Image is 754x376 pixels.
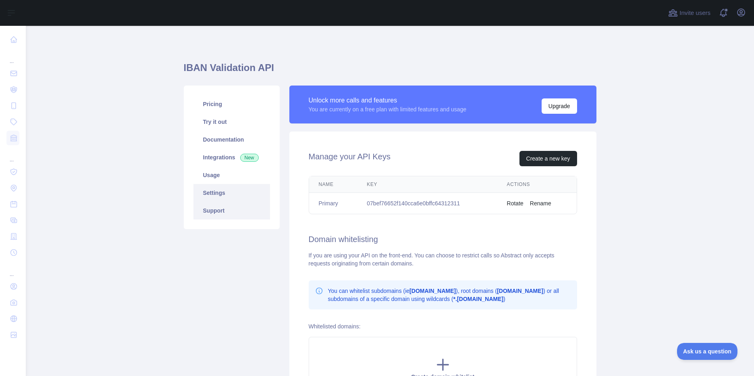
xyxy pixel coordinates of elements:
a: Pricing [193,95,270,113]
h1: IBAN Validation API [184,61,596,81]
a: Usage [193,166,270,184]
div: Unlock more calls and features [309,96,467,105]
button: Rename [530,199,551,207]
button: Invite users [667,6,712,19]
b: *.[DOMAIN_NAME] [453,296,503,302]
div: ... [6,261,19,278]
a: Try it out [193,113,270,131]
button: Rotate [507,199,523,207]
iframe: Toggle Customer Support [677,343,738,360]
div: ... [6,147,19,163]
th: Actions [497,176,577,193]
h2: Manage your API Keys [309,151,391,166]
button: Upgrade [542,98,577,114]
label: Whitelisted domains: [309,323,361,330]
p: You can whitelist subdomains (ie ), root domains ( ) or all subdomains of a specific domain using... [328,287,571,303]
button: Create a new key [519,151,577,166]
td: Primary [309,193,357,214]
span: New [240,154,259,162]
b: [DOMAIN_NAME] [497,288,543,294]
th: Key [357,176,497,193]
h2: Domain whitelisting [309,234,577,245]
a: Integrations New [193,148,270,166]
b: [DOMAIN_NAME] [409,288,456,294]
a: Documentation [193,131,270,148]
a: Support [193,202,270,219]
a: Settings [193,184,270,202]
div: ... [6,48,19,65]
td: 07bef76652f140cca6e0bffc64312311 [357,193,497,214]
div: You are currently on a free plan with limited features and usage [309,105,467,113]
span: Invite users [679,8,710,18]
div: If you are using your API on the front-end. You can choose to restrict calls so Abstract only acc... [309,251,577,267]
th: Name [309,176,357,193]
